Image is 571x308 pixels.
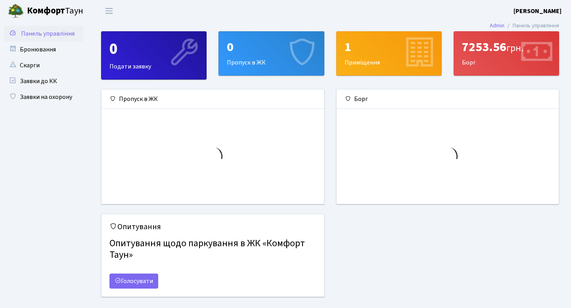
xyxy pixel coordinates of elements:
div: Пропуск в ЖК [102,89,324,109]
div: Борг [454,32,559,75]
div: Приміщення [337,32,441,75]
h5: Опитування [109,222,316,232]
a: Заявки до КК [4,73,83,89]
div: 1 [345,40,433,55]
a: Голосувати [109,274,158,289]
div: Борг [337,89,559,109]
a: Панель управління [4,26,83,42]
a: 1Приміщення [336,31,442,76]
img: logo.png [8,3,24,19]
a: 0Подати заявку [101,31,207,80]
b: [PERSON_NAME] [514,7,561,15]
nav: breadcrumb [478,17,571,34]
b: Комфорт [27,4,65,17]
span: грн. [506,41,523,55]
a: Скарги [4,57,83,73]
span: Таун [27,4,83,18]
button: Переключити навігацію [99,4,119,17]
div: Подати заявку [102,32,206,79]
h4: Опитування щодо паркування в ЖК «Комфорт Таун» [109,235,316,264]
a: Admin [490,21,504,30]
a: Бронювання [4,42,83,57]
a: 0Пропуск в ЖК [218,31,324,76]
a: Заявки на охорону [4,89,83,105]
div: 0 [227,40,316,55]
div: 0 [109,40,198,59]
span: Панель управління [21,29,75,38]
div: 7253.56 [462,40,551,55]
a: [PERSON_NAME] [514,6,561,16]
li: Панель управління [504,21,559,30]
div: Пропуск в ЖК [219,32,324,75]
